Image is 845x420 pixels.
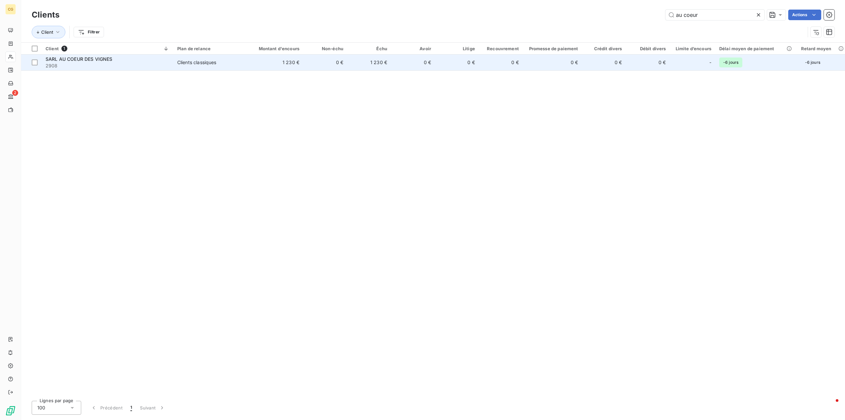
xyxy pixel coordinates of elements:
[41,29,53,35] span: Client
[46,56,113,62] span: SARL AU COEUR DES VIGNES
[61,46,67,52] span: 1
[130,404,132,411] span: 1
[126,401,136,415] button: 1
[801,46,841,51] div: Retard moyen
[249,46,299,51] div: Montant d'encours
[5,405,16,416] img: Logo LeanPay
[709,59,711,66] span: -
[719,46,793,51] div: Délai moyen de paiement
[86,401,126,415] button: Précédent
[586,46,622,51] div: Crédit divers
[582,55,626,70] td: 0 €
[527,46,578,51] div: Promesse de paiement
[674,46,711,51] div: Limite d’encours
[823,398,838,413] iframe: Intercom live chat
[351,46,387,51] div: Échu
[391,55,435,70] td: 0 €
[177,46,241,51] div: Plan de relance
[439,46,475,51] div: Litige
[303,55,347,70] td: 0 €
[37,404,45,411] span: 100
[788,10,821,20] button: Actions
[801,57,824,67] span: -6 jours
[32,26,65,38] button: Client
[630,46,666,51] div: Débit divers
[46,62,169,69] span: 2908
[435,55,479,70] td: 0 €
[523,55,582,70] td: 0 €
[665,10,764,20] input: Rechercher
[479,55,523,70] td: 0 €
[347,55,391,70] td: 1 230 €
[307,46,343,51] div: Non-échu
[32,9,59,21] h3: Clients
[483,46,519,51] div: Recouvrement
[626,55,670,70] td: 0 €
[74,27,104,37] button: Filtrer
[177,59,217,66] div: Clients classiques
[245,55,303,70] td: 1 230 €
[136,401,169,415] button: Suivant
[46,46,59,51] span: Client
[5,4,16,15] div: CG
[12,90,18,96] span: 2
[719,57,742,67] span: -6 jours
[395,46,431,51] div: Avoir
